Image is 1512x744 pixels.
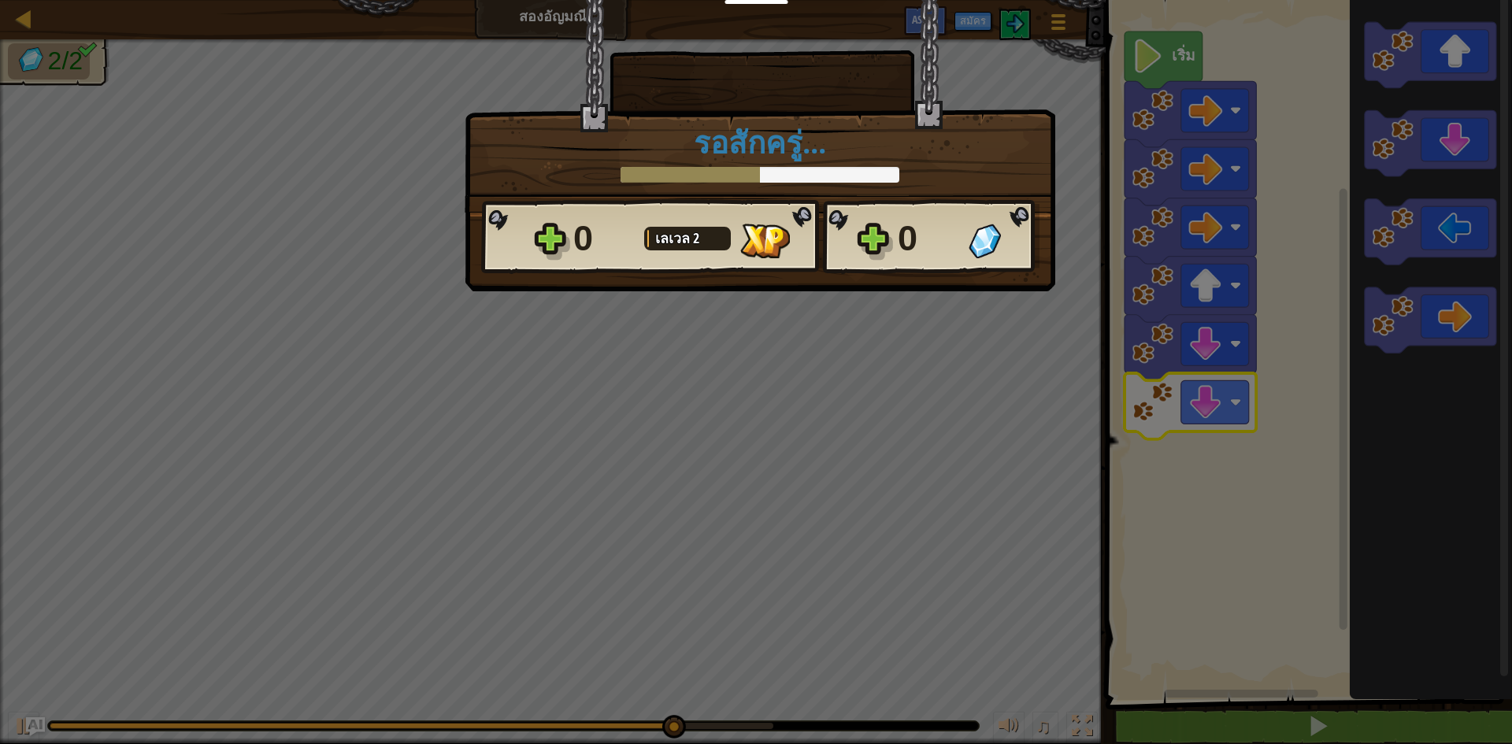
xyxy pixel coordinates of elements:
span: 2 [693,228,699,248]
img: XP ที่ได้รับ [740,224,790,258]
h1: รอสักครู่... [481,126,1039,159]
span: เลเวล [655,228,693,248]
img: อัญมณีที่ได้มา [969,224,1001,258]
div: 0 [573,213,635,264]
div: 0 [898,213,959,264]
